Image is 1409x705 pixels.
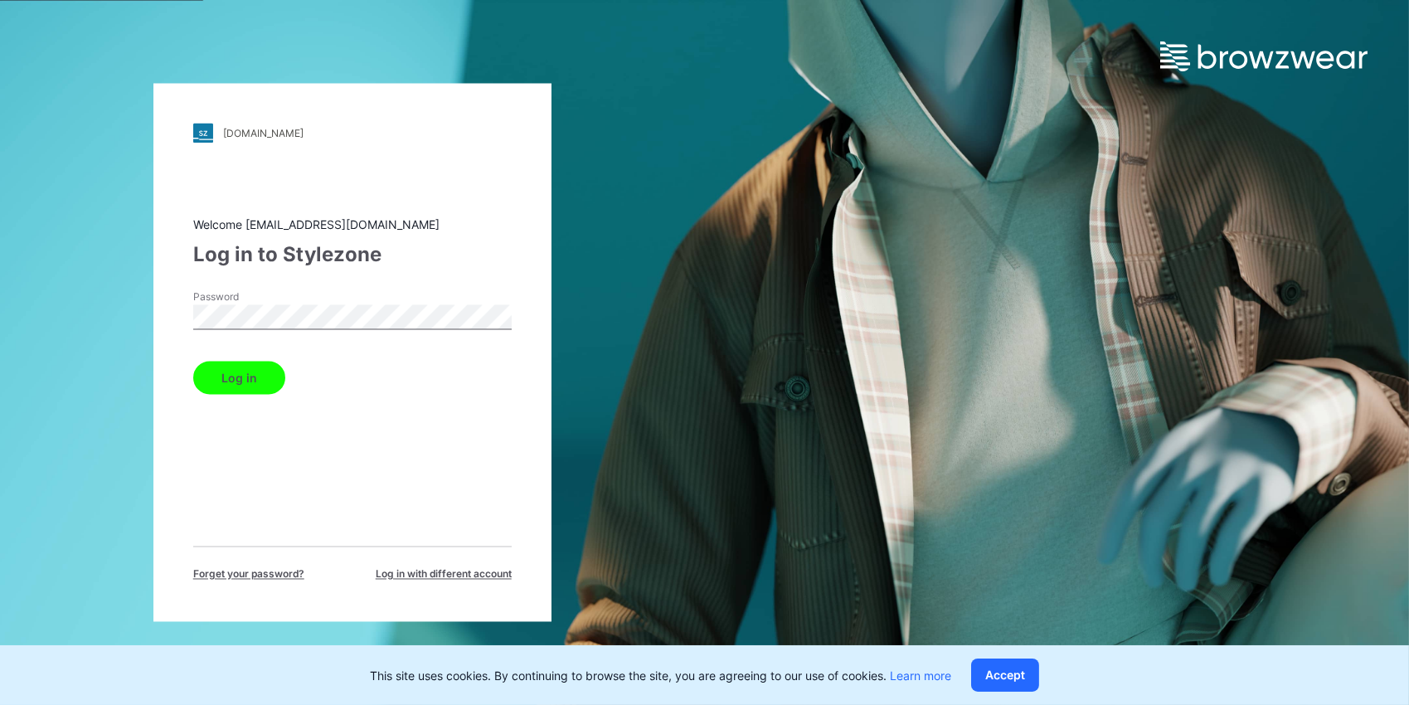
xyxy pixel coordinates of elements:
button: Log in [193,362,285,395]
span: Forget your password? [193,567,304,582]
img: stylezone-logo.562084cfcfab977791bfbf7441f1a819.svg [193,124,213,143]
img: browzwear-logo.e42bd6dac1945053ebaf764b6aa21510.svg [1160,41,1368,71]
div: Welcome [EMAIL_ADDRESS][DOMAIN_NAME] [193,216,512,234]
p: This site uses cookies. By continuing to browse the site, you are agreeing to our use of cookies. [370,667,951,684]
a: Learn more [890,669,951,683]
label: Password [193,290,309,305]
div: Log in to Stylezone [193,241,512,270]
div: [DOMAIN_NAME] [223,127,304,139]
button: Accept [971,659,1039,692]
a: [DOMAIN_NAME] [193,124,512,143]
span: Log in with different account [376,567,512,582]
